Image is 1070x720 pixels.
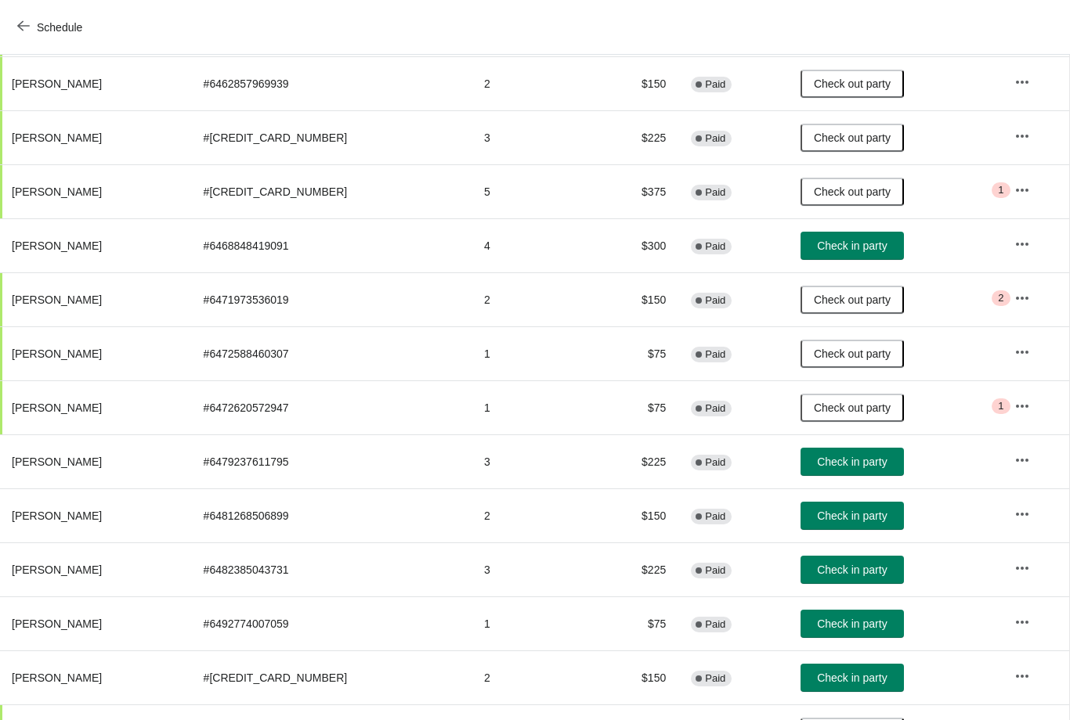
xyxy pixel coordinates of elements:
[705,240,725,253] span: Paid
[814,77,891,90] span: Check out party
[191,542,472,596] td: # 6482385043731
[801,610,904,638] button: Check in party
[705,294,725,307] span: Paid
[472,164,596,218] td: 5
[998,400,1003,412] span: 1
[801,448,904,476] button: Check in party
[472,488,596,542] td: 2
[801,556,904,584] button: Check in party
[817,239,887,252] span: Check in party
[12,617,102,630] span: [PERSON_NAME]
[12,509,102,522] span: [PERSON_NAME]
[472,326,596,380] td: 1
[705,456,725,469] span: Paid
[12,401,102,414] span: [PERSON_NAME]
[191,326,472,380] td: # 6472588460307
[814,347,891,360] span: Check out party
[12,131,102,144] span: [PERSON_NAME]
[817,617,887,630] span: Check in party
[191,272,472,326] td: # 6471973536019
[801,124,904,152] button: Check out party
[817,671,887,684] span: Check in party
[817,455,887,468] span: Check in party
[472,434,596,488] td: 3
[472,110,596,164] td: 3
[472,380,596,434] td: 1
[12,563,102,576] span: [PERSON_NAME]
[191,434,472,488] td: # 6479237611795
[191,488,472,542] td: # 6481268506899
[705,672,725,685] span: Paid
[596,164,678,218] td: $375
[191,380,472,434] td: # 6472620572947
[801,232,904,260] button: Check in party
[472,218,596,272] td: 4
[191,56,472,110] td: # 6462857969939
[12,455,102,468] span: [PERSON_NAME]
[705,78,725,91] span: Paid
[596,56,678,110] td: $150
[705,348,725,361] span: Paid
[801,664,904,692] button: Check in party
[801,286,904,314] button: Check out party
[12,185,102,198] span: [PERSON_NAME]
[801,340,904,368] button: Check out party
[12,671,102,684] span: [PERSON_NAME]
[596,380,678,434] td: $75
[998,184,1003,196] span: 1
[801,502,904,530] button: Check in party
[596,110,678,164] td: $225
[814,293,891,306] span: Check out party
[998,292,1003,304] span: 2
[596,542,678,596] td: $225
[596,326,678,380] td: $75
[596,488,678,542] td: $150
[817,509,887,522] span: Check in party
[705,618,725,631] span: Paid
[596,650,678,704] td: $150
[801,394,904,422] button: Check out party
[191,596,472,650] td: # 6492774007059
[191,110,472,164] td: # [CREDIT_CARD_NUMBER]
[596,218,678,272] td: $300
[705,564,725,577] span: Paid
[814,185,891,198] span: Check out party
[191,218,472,272] td: # 6468848419091
[12,239,102,252] span: [PERSON_NAME]
[472,542,596,596] td: 3
[12,77,102,90] span: [PERSON_NAME]
[472,272,596,326] td: 2
[8,13,95,41] button: Schedule
[705,510,725,523] span: Paid
[12,347,102,360] span: [PERSON_NAME]
[817,563,887,576] span: Check in party
[705,402,725,415] span: Paid
[472,56,596,110] td: 2
[705,132,725,145] span: Paid
[596,596,678,650] td: $75
[814,131,891,144] span: Check out party
[801,70,904,98] button: Check out party
[705,186,725,199] span: Paid
[596,272,678,326] td: $150
[472,596,596,650] td: 1
[801,178,904,206] button: Check out party
[12,293,102,306] span: [PERSON_NAME]
[472,650,596,704] td: 2
[596,434,678,488] td: $225
[191,650,472,704] td: # [CREDIT_CARD_NUMBER]
[37,21,82,34] span: Schedule
[814,401,891,414] span: Check out party
[191,164,472,218] td: # [CREDIT_CARD_NUMBER]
